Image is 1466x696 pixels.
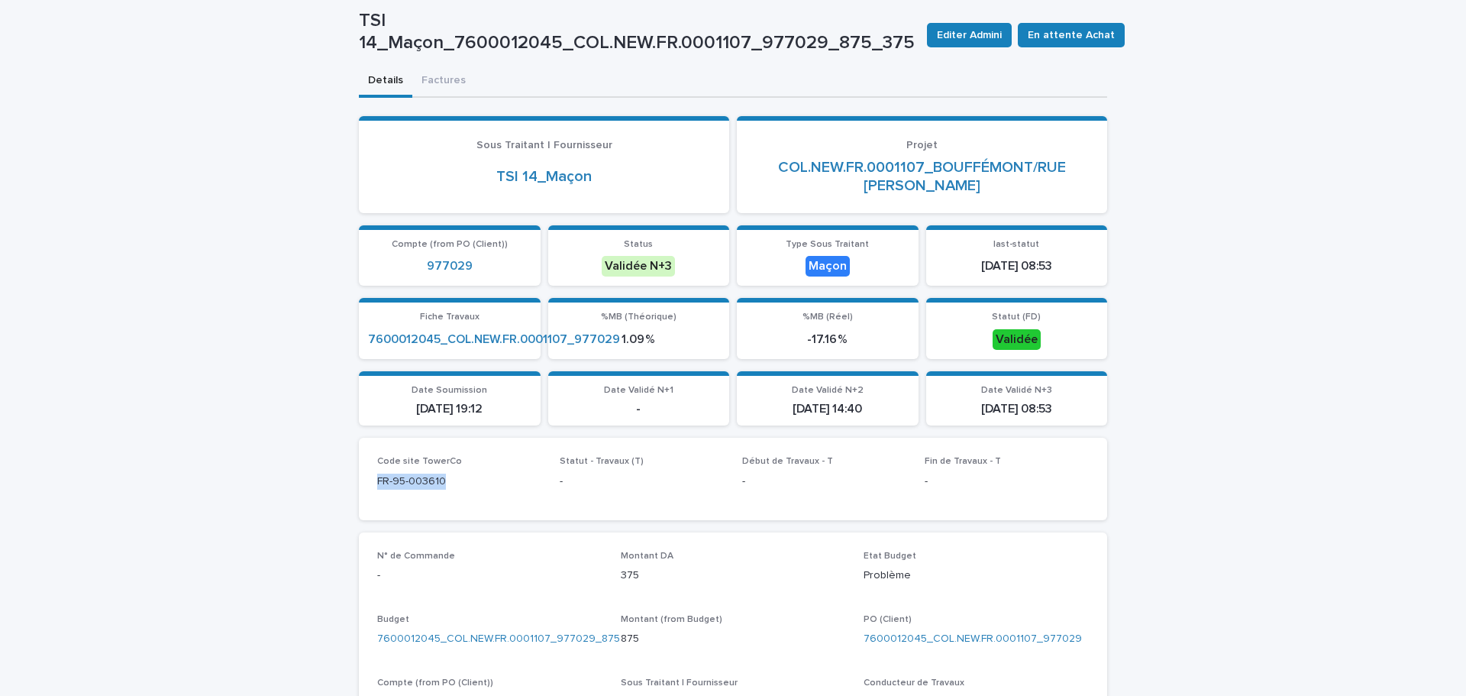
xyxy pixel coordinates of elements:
[993,240,1039,249] span: last-statut
[412,386,487,395] span: Date Soumission
[802,312,853,322] span: %MB (Réel)
[420,312,480,322] span: Fiche Travaux
[427,259,473,274] a: 977029
[906,140,938,151] span: Projet
[1028,28,1115,43] span: En attente Achat
[864,552,916,561] span: Etat Budget
[621,678,738,688] span: Sous Traitant | Fournisseur
[935,259,1099,274] p: [DATE] 08:53
[496,167,592,186] a: TSI 14_Maçon
[557,332,721,347] p: 1.09 %
[621,631,846,647] p: 875
[786,240,869,249] span: Type Sous Traitant
[392,240,508,249] span: Compte (from PO (Client))
[476,140,612,151] span: Sous Traitant | Fournisseur
[377,678,493,688] span: Compte (from PO (Client))
[864,615,912,624] span: PO (Client)
[993,329,1041,350] div: Validée
[1018,23,1125,47] button: En attente Achat
[560,474,724,490] p: -
[621,568,846,584] p: 375
[992,312,1041,322] span: Statut (FD)
[368,402,531,416] p: [DATE] 19:12
[377,568,602,584] p: -
[602,256,675,277] div: Validée N+3
[377,552,455,561] span: N° de Commande
[755,158,1089,195] a: COL.NEW.FR.0001107_BOUFFÉMONT/RUE [PERSON_NAME]
[935,402,1099,416] p: [DATE] 08:53
[377,631,620,647] a: 7600012045_COL.NEW.FR.0001107_977029_875
[864,568,1089,584] p: Problème
[368,332,620,347] a: 7600012045_COL.NEW.FR.0001107_977029
[377,457,462,466] span: Code site TowerCo
[601,312,676,322] span: %MB (Théorique)
[359,66,412,98] button: Details
[377,474,541,490] p: FR-95-003610
[621,552,673,561] span: Montant DA
[621,615,722,624] span: Montant (from Budget)
[864,678,964,688] span: Conducteur de Travaux
[806,256,850,277] div: Maçon
[742,474,906,490] p: -
[746,332,909,347] p: -17.16 %
[560,457,644,466] span: Statut - Travaux (T)
[864,631,1082,647] a: 7600012045_COL.NEW.FR.0001107_977029
[792,386,864,395] span: Date Validé N+2
[746,402,909,416] p: [DATE] 14:40
[624,240,653,249] span: Status
[604,386,673,395] span: Date Validé N+1
[937,28,1002,43] span: Editer Admini
[925,457,1001,466] span: Fin de Travaux - T
[742,457,833,466] span: Début de Travaux - T
[557,402,721,416] p: -
[925,474,1089,490] p: -
[927,23,1012,47] button: Editer Admini
[981,386,1052,395] span: Date Validé N+3
[359,10,915,54] p: TSI 14_Maçon_7600012045_COL.NEW.FR.0001107_977029_875_375
[377,615,409,624] span: Budget
[412,66,475,98] button: Factures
